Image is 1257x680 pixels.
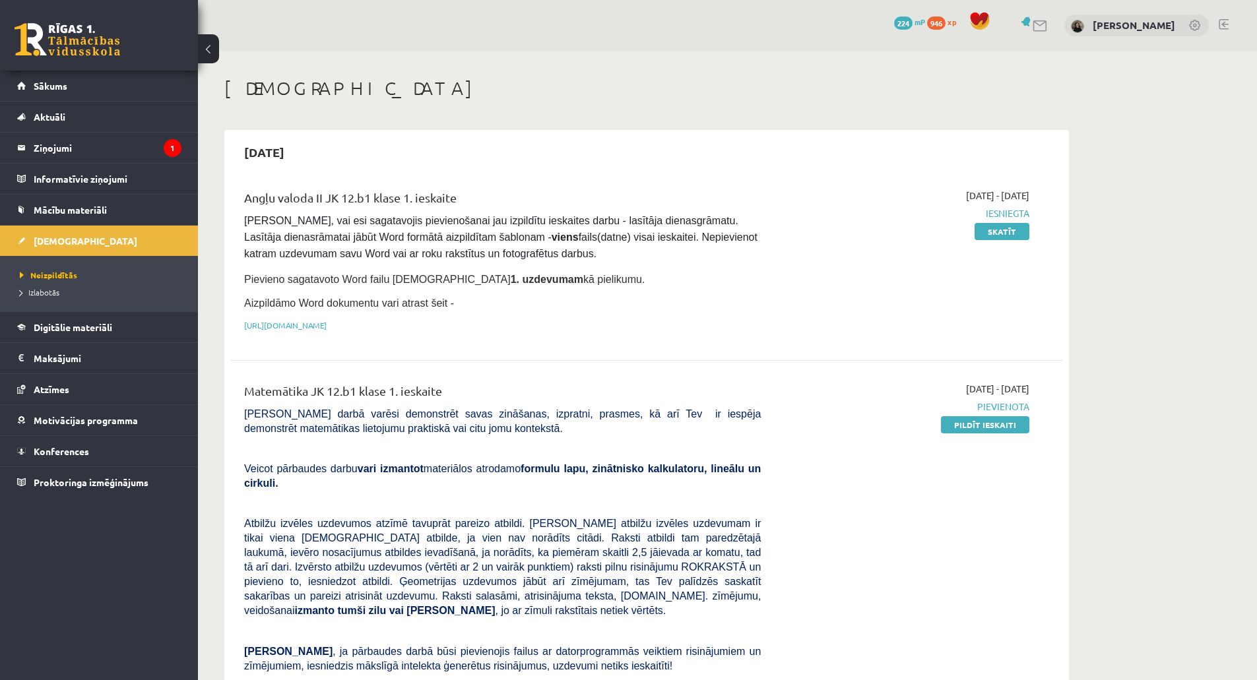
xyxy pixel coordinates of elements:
a: Konferences [17,436,181,466]
span: Konferences [34,445,89,457]
a: [URL][DOMAIN_NAME] [244,320,327,330]
legend: Informatīvie ziņojumi [34,164,181,194]
a: Atzīmes [17,374,181,404]
span: Iesniegta [781,206,1029,220]
span: [PERSON_NAME], vai esi sagatavojis pievienošanai jau izpildītu ieskaites darbu - lasītāja dienasg... [244,215,760,259]
a: Proktoringa izmēģinājums [17,467,181,497]
span: 946 [927,16,946,30]
a: Mācību materiāli [17,195,181,225]
a: Digitālie materiāli [17,312,181,342]
h2: [DATE] [231,137,298,168]
a: 946 xp [927,16,963,27]
a: Pildīt ieskaiti [941,416,1029,433]
span: Veicot pārbaudes darbu materiālos atrodamo [244,463,761,489]
a: Skatīt [975,223,1029,240]
legend: Maksājumi [34,343,181,373]
span: [DEMOGRAPHIC_DATA] [34,235,137,247]
span: Pievieno sagatavoto Word failu [DEMOGRAPHIC_DATA] kā pielikumu. [244,274,645,285]
strong: viens [552,232,579,243]
span: mP [915,16,925,27]
a: Neizpildītās [20,269,185,281]
b: tumši zilu vai [PERSON_NAME] [337,605,495,616]
a: Sākums [17,71,181,101]
span: [PERSON_NAME] [244,646,333,657]
a: Izlabotās [20,286,185,298]
legend: Ziņojumi [34,133,181,163]
span: [DATE] - [DATE] [966,382,1029,396]
a: Rīgas 1. Tālmācības vidusskola [15,23,120,56]
span: Aktuāli [34,111,65,123]
a: 224 mP [894,16,925,27]
a: [PERSON_NAME] [1093,18,1175,32]
a: Informatīvie ziņojumi [17,164,181,194]
a: Aktuāli [17,102,181,132]
span: 224 [894,16,913,30]
img: Linda Blūma [1071,20,1084,33]
span: Sākums [34,80,67,92]
h1: [DEMOGRAPHIC_DATA] [224,77,1069,100]
b: izmanto [295,605,335,616]
span: [DATE] - [DATE] [966,189,1029,202]
i: 1 [164,139,181,157]
span: xp [948,16,956,27]
a: Motivācijas programma [17,405,181,435]
span: Proktoringa izmēģinājums [34,476,148,488]
a: Ziņojumi1 [17,133,181,163]
span: Izlabotās [20,287,59,297]
a: [DEMOGRAPHIC_DATA] [17,226,181,256]
strong: 1. uzdevumam [511,274,583,285]
span: Pievienota [781,400,1029,414]
span: Atzīmes [34,383,69,395]
span: , ja pārbaudes darbā būsi pievienojis failus ar datorprogrammās veiktiem risinājumiem un zīmējumi... [244,646,761,671]
b: vari izmantot [358,463,424,474]
div: Matemātika JK 12.b1 klase 1. ieskaite [244,382,761,406]
a: Maksājumi [17,343,181,373]
span: Motivācijas programma [34,414,138,426]
b: formulu lapu, zinātnisko kalkulatoru, lineālu un cirkuli. [244,463,761,489]
span: [PERSON_NAME] darbā varēsi demonstrēt savas zināšanas, izpratni, prasmes, kā arī Tev ir iespēja d... [244,408,761,434]
span: Mācību materiāli [34,204,107,216]
span: Digitālie materiāli [34,321,112,333]
span: Aizpildāmo Word dokumentu vari atrast šeit - [244,297,454,309]
span: Neizpildītās [20,270,77,280]
span: Atbilžu izvēles uzdevumos atzīmē tavuprāt pareizo atbildi. [PERSON_NAME] atbilžu izvēles uzdevuma... [244,518,761,616]
div: Angļu valoda II JK 12.b1 klase 1. ieskaite [244,189,761,213]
